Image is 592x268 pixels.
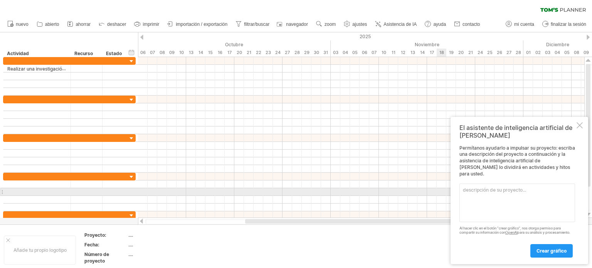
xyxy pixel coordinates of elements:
font: 15 [208,50,213,55]
font: abierto [45,22,59,27]
font: Recurso [74,51,93,56]
div: Martes, 7 de octubre de 2025 [148,49,157,57]
font: navegador [286,22,308,27]
font: crear gráfico [536,248,567,254]
font: 28 [294,50,300,55]
font: ayuda [433,22,446,27]
div: Martes, 4 de noviembre de 2025 [340,49,350,57]
div: Viernes, 21 de noviembre de 2025 [466,49,475,57]
a: OpenAI [505,230,517,234]
font: 12 [401,50,405,55]
div: Martes, 28 de octubre de 2025 [292,49,302,57]
div: Jueves, 30 de octubre de 2025 [311,49,321,57]
font: 04 [555,50,560,55]
font: Al hacer clic en el botón "crear gráfico", nos otorga permiso para compartir su información con [459,226,561,234]
div: Miércoles, 26 de noviembre de 2025 [494,49,504,57]
font: 21 [468,50,473,55]
font: Diciembre [546,42,569,47]
div: Viernes, 28 de noviembre de 2025 [514,49,523,57]
font: El asistente de inteligencia artificial de [PERSON_NAME] [459,124,572,139]
div: Miércoles, 22 de octubre de 2025 [254,49,263,57]
a: crear gráfico [530,244,573,258]
div: Martes, 9 de diciembre de 2025 [581,49,591,57]
font: 11 [392,50,395,55]
font: imprimir [143,22,159,27]
div: Miércoles, 29 de octubre de 2025 [302,49,311,57]
font: Número de proyecto [84,251,109,264]
font: 07 [150,50,155,55]
font: 24 [275,50,281,55]
font: 31 [323,50,328,55]
a: imprimir [132,19,161,29]
font: Actividad [7,51,29,56]
a: ajustes [342,19,369,29]
div: Viernes, 5 de diciembre de 2025 [562,49,572,57]
div: Jueves, 6 de noviembre de 2025 [360,49,369,57]
a: Asistencia de IA [373,19,419,29]
font: 13 [189,50,193,55]
div: Viernes, 14 de noviembre de 2025 [417,49,427,57]
font: 07 [372,50,377,55]
div: Lunes, 10 de noviembre de 2025 [379,49,388,57]
div: Jueves, 23 de octubre de 2025 [263,49,273,57]
div: Martes, 25 de noviembre de 2025 [485,49,494,57]
div: Jueves, 27 de noviembre de 2025 [504,49,514,57]
div: Viernes, 10 de octubre de 2025 [177,49,186,57]
font: 29 [304,50,309,55]
div: Lunes, 17 de noviembre de 2025 [427,49,437,57]
font: 26 [497,50,502,55]
font: 04 [343,50,348,55]
font: 22 [256,50,261,55]
font: 19 [449,50,454,55]
font: 28 [516,50,521,55]
font: 09 [584,50,589,55]
a: finalizar la sesión [540,19,589,29]
font: mi cuenta [514,22,534,27]
font: .... [128,251,133,257]
font: 27 [285,50,290,55]
div: Jueves, 9 de octubre de 2025 [167,49,177,57]
font: Asistencia de IA [383,22,417,27]
font: 01 [526,50,531,55]
div: Miércoles, 12 de noviembre de 2025 [398,49,408,57]
a: navegador [276,19,310,29]
font: .... [128,242,133,248]
div: Viernes, 24 de octubre de 2025 [273,49,283,57]
div: Lunes, 8 de diciembre de 2025 [572,49,581,57]
font: ajustes [352,22,367,27]
font: 13 [410,50,415,55]
div: Martes, 14 de octubre de 2025 [196,49,205,57]
div: Viernes, 7 de noviembre de 2025 [369,49,379,57]
font: 24 [478,50,483,55]
div: Martes, 11 de noviembre de 2025 [388,49,398,57]
div: Lunes, 1 de diciembre de 2025 [523,49,533,57]
font: 17 [430,50,434,55]
font: Octubre [225,42,243,47]
font: Estado [106,51,122,56]
div: Jueves, 13 de noviembre de 2025 [408,49,417,57]
a: contacto [452,19,482,29]
div: Miércoles, 15 de octubre de 2025 [205,49,215,57]
div: Jueves, 16 de octubre de 2025 [215,49,225,57]
font: Permítanos ayudarlo a impulsar su proyecto: escriba una descripción del proyecto a continuación y... [459,145,575,177]
div: Lunes, 6 de octubre de 2025 [138,49,148,57]
font: 27 [506,50,511,55]
div: Lunes, 24 de noviembre de 2025 [475,49,485,57]
a: ahorrar [65,19,93,29]
font: 14 [420,50,425,55]
font: 06 [362,50,367,55]
font: 20 [237,50,242,55]
div: Lunes, 20 de octubre de 2025 [234,49,244,57]
a: abierto [35,19,62,29]
font: 03 [333,50,338,55]
font: 03 [545,50,550,55]
font: 25 [487,50,493,55]
font: 10 [382,50,386,55]
div: Miércoles, 3 de diciembre de 2025 [543,49,552,57]
a: deshacer [97,19,128,29]
font: 30 [314,50,319,55]
div: Jueves, 20 de noviembre de 2025 [456,49,466,57]
div: Miércoles, 8 de octubre de 2025 [157,49,167,57]
font: nuevo [16,22,29,27]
